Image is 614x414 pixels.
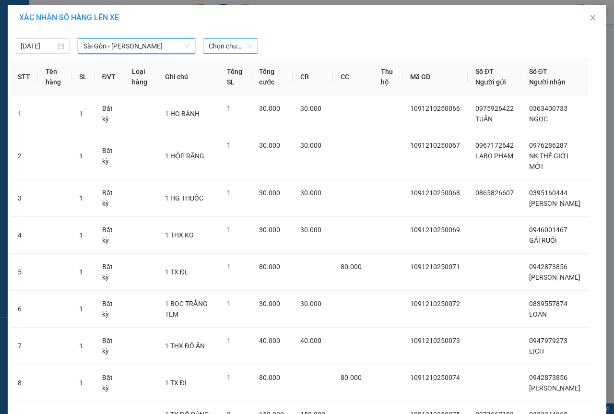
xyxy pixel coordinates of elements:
[410,189,460,197] span: 1091210250068
[300,142,321,149] span: 30.000
[94,59,124,95] th: ĐVT
[55,35,63,43] span: phone
[71,59,94,95] th: SL
[259,189,280,197] span: 30.000
[10,95,38,132] td: 1
[410,300,460,308] span: 1091210250072
[475,142,514,149] span: 0967172642
[79,379,83,387] span: 1
[341,263,362,271] span: 80.000
[10,254,38,291] td: 5
[4,60,97,76] b: GỬI : 109 QL 13
[410,105,460,112] span: 1091210250066
[10,328,38,365] td: 7
[227,337,231,344] span: 1
[4,21,183,33] li: 01 [PERSON_NAME]
[579,5,606,32] button: Close
[94,95,124,132] td: Bất kỳ
[529,384,580,392] span: [PERSON_NAME]
[227,142,231,149] span: 1
[38,59,71,95] th: Tên hàng
[529,142,567,149] span: 0976286287
[410,374,460,381] span: 1091210250074
[529,105,567,112] span: 0363400733
[219,59,251,95] th: Tổng SL
[21,41,56,51] input: 12/10/2025
[410,337,460,344] span: 1091210250073
[165,231,194,239] span: 1 THX KO
[227,300,231,308] span: 1
[227,374,231,381] span: 1
[259,300,280,308] span: 30.000
[79,110,83,118] span: 1
[475,189,514,197] span: 0865826607
[83,39,189,53] span: Sài Gòn - Phan Rí
[55,23,63,31] span: environment
[79,342,83,350] span: 1
[259,226,280,234] span: 30.000
[341,374,362,381] span: 80.000
[529,152,568,170] span: NK THẾ GIỚI MỚI
[300,189,321,197] span: 30.000
[300,337,321,344] span: 40.000
[529,300,567,308] span: 0839557874
[10,291,38,328] td: 6
[10,180,38,217] td: 3
[529,310,547,318] span: LOAN
[165,379,189,387] span: 1 TX ĐL
[529,273,580,281] span: [PERSON_NAME]
[227,226,231,234] span: 1
[227,189,231,197] span: 1
[165,194,203,202] span: 1 HG THUỐC
[529,189,567,197] span: 0395160444
[300,105,321,112] span: 30.000
[94,365,124,402] td: Bất kỳ
[79,268,83,276] span: 1
[94,132,124,180] td: Bất kỳ
[259,142,280,149] span: 30.000
[259,337,280,344] span: 40.000
[410,142,460,149] span: 1091210250067
[157,59,219,95] th: Ghi chú
[79,305,83,313] span: 1
[227,263,231,271] span: 1
[165,110,200,118] span: 1 HG BÁNH
[19,13,119,22] span: XÁC NHẬN SỐ HÀNG LÊN XE
[529,115,548,123] span: NGỌC
[10,132,38,180] td: 2
[55,6,136,18] b: [PERSON_NAME]
[94,291,124,328] td: Bất kỳ
[529,237,557,244] span: GÁI RUỒI
[475,152,513,160] span: LABO PHẠM
[475,105,514,112] span: 0975926422
[94,254,124,291] td: Bất kỳ
[529,347,544,355] span: LỊCH
[10,365,38,402] td: 8
[165,152,204,160] span: 1 HỘP RĂNG
[529,68,547,75] span: Số ĐT
[333,59,373,95] th: CC
[10,217,38,254] td: 4
[79,152,83,160] span: 1
[529,374,567,381] span: 0942873856
[589,14,597,22] span: close
[402,59,468,95] th: Mã GD
[529,337,567,344] span: 0947979273
[259,263,280,271] span: 80.000
[529,78,566,86] span: Người nhận
[94,328,124,365] td: Bất kỳ
[529,200,580,207] span: [PERSON_NAME]
[259,105,280,112] span: 30.000
[79,194,83,202] span: 1
[529,226,567,234] span: 0946001467
[94,217,124,254] td: Bất kỳ
[410,263,460,271] span: 1091210250071
[4,4,52,52] img: logo.jpg
[209,39,252,53] span: Chọn chuyến
[94,180,124,217] td: Bất kỳ
[4,33,183,45] li: 02523854854
[184,43,190,49] span: down
[475,115,493,123] span: TUẤN
[300,300,321,308] span: 30.000
[259,374,280,381] span: 80.000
